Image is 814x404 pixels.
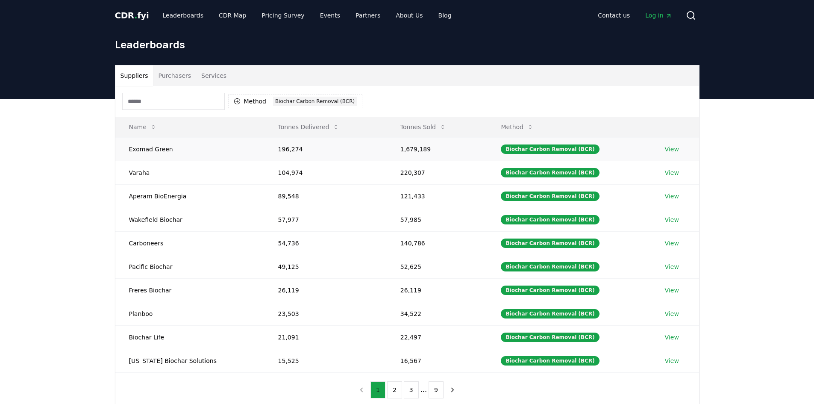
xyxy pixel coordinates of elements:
[115,231,264,255] td: Carboneers
[153,65,196,86] button: Purchasers
[134,10,137,21] span: .
[501,144,599,154] div: Biochar Carbon Removal (BCR)
[196,65,232,86] button: Services
[501,168,599,177] div: Biochar Carbon Removal (BCR)
[115,325,264,349] td: Biochar Life
[264,161,387,184] td: 104,974
[645,11,672,20] span: Log in
[264,208,387,231] td: 57,977
[501,286,599,295] div: Biochar Carbon Removal (BCR)
[115,302,264,325] td: Planboo
[264,231,387,255] td: 54,736
[665,168,679,177] a: View
[264,255,387,278] td: 49,125
[387,381,402,398] button: 2
[115,65,153,86] button: Suppliers
[591,8,679,23] nav: Main
[387,349,488,372] td: 16,567
[264,325,387,349] td: 21,091
[115,278,264,302] td: Freres Biochar
[387,208,488,231] td: 57,985
[445,381,460,398] button: next page
[591,8,637,23] a: Contact us
[665,192,679,201] a: View
[264,302,387,325] td: 23,503
[115,208,264,231] td: Wakefield Biochar
[665,333,679,342] a: View
[665,145,679,153] a: View
[255,8,311,23] a: Pricing Survey
[387,161,488,184] td: 220,307
[420,385,427,395] li: ...
[122,118,164,136] button: Name
[228,94,363,108] button: MethodBiochar Carbon Removal (BCR)
[387,231,488,255] td: 140,786
[389,8,429,23] a: About Us
[387,278,488,302] td: 26,119
[115,255,264,278] td: Pacific Biochar
[429,381,444,398] button: 9
[494,118,541,136] button: Method
[501,356,599,366] div: Biochar Carbon Removal (BCR)
[271,118,347,136] button: Tonnes Delivered
[501,239,599,248] div: Biochar Carbon Removal (BCR)
[115,184,264,208] td: Aperam BioEnergia
[501,262,599,271] div: Biochar Carbon Removal (BCR)
[115,349,264,372] td: [US_STATE] Biochar Solutions
[387,255,488,278] td: 52,625
[665,357,679,365] a: View
[387,137,488,161] td: 1,679,189
[501,215,599,224] div: Biochar Carbon Removal (BCR)
[264,137,387,161] td: 196,274
[501,309,599,318] div: Biochar Carbon Removal (BCR)
[404,381,419,398] button: 3
[115,10,149,21] span: CDR fyi
[665,310,679,318] a: View
[387,302,488,325] td: 34,522
[212,8,253,23] a: CDR Map
[432,8,458,23] a: Blog
[501,333,599,342] div: Biochar Carbon Removal (BCR)
[264,349,387,372] td: 15,525
[665,286,679,295] a: View
[156,8,210,23] a: Leaderboards
[115,161,264,184] td: Varaha
[264,278,387,302] td: 26,119
[665,262,679,271] a: View
[115,9,149,21] a: CDR.fyi
[387,184,488,208] td: 121,433
[156,8,458,23] nav: Main
[349,8,387,23] a: Partners
[370,381,385,398] button: 1
[115,137,264,161] td: Exomad Green
[387,325,488,349] td: 22,497
[501,192,599,201] div: Biochar Carbon Removal (BCR)
[115,38,699,51] h1: Leaderboards
[273,97,357,106] div: Biochar Carbon Removal (BCR)
[394,118,453,136] button: Tonnes Sold
[665,215,679,224] a: View
[313,8,347,23] a: Events
[264,184,387,208] td: 89,548
[665,239,679,248] a: View
[638,8,679,23] a: Log in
